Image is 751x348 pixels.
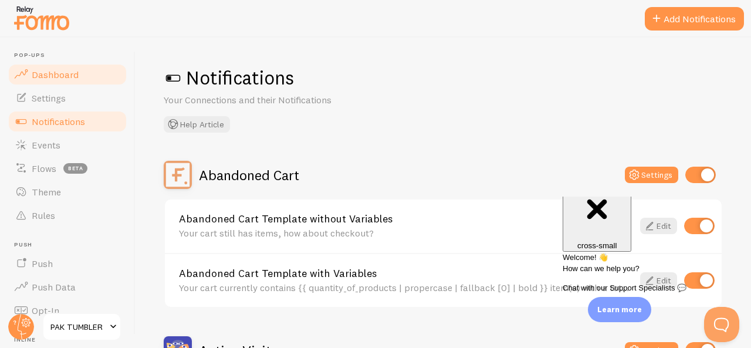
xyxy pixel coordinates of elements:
[7,204,128,227] a: Rules
[164,93,445,107] p: Your Connections and their Notifications
[14,52,128,59] span: Pop-ups
[32,281,76,293] span: Push Data
[32,92,66,104] span: Settings
[7,133,128,157] a: Events
[7,157,128,180] a: Flows beta
[7,275,128,299] a: Push Data
[164,116,230,133] button: Help Article
[32,69,79,80] span: Dashboard
[7,299,128,322] a: Opt-In
[557,197,746,307] iframe: Help Scout Beacon - Messages and Notifications
[32,258,53,269] span: Push
[179,214,633,224] a: Abandoned Cart Template without Variables
[625,167,678,183] button: Settings
[7,63,128,86] a: Dashboard
[597,304,642,315] p: Learn more
[164,66,723,90] h1: Notifications
[63,163,87,174] span: beta
[14,241,128,249] span: Push
[199,166,299,184] h2: Abandoned Cart
[704,307,739,342] iframe: Help Scout Beacon - Open
[32,116,85,127] span: Notifications
[179,282,633,293] div: Your cart currently contains {{ quantity_of_products | propercase | fallback [0] | bold }} item(s...
[32,210,55,221] span: Rules
[164,161,192,189] img: Abandoned Cart
[7,180,128,204] a: Theme
[32,186,61,198] span: Theme
[179,268,633,279] a: Abandoned Cart Template with Variables
[179,228,633,238] div: Your cart still has items, how about checkout?
[7,252,128,275] a: Push
[42,313,121,341] a: PAK TUMBLER
[32,305,59,316] span: Opt-In
[50,320,106,334] span: PAK TUMBLER
[12,3,71,33] img: fomo-relay-logo-orange.svg
[7,110,128,133] a: Notifications
[588,297,651,322] div: Learn more
[7,86,128,110] a: Settings
[32,163,56,174] span: Flows
[32,139,60,151] span: Events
